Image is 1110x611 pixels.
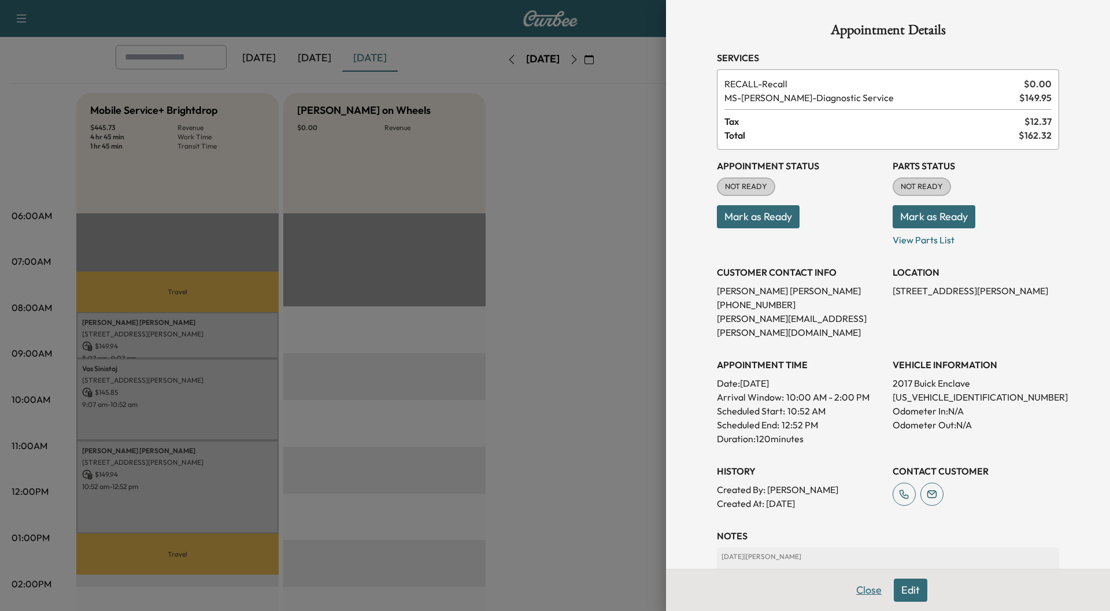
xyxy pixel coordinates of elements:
p: View Parts List [893,228,1059,247]
h3: LOCATION [893,265,1059,279]
button: Mark as Ready [717,205,800,228]
p: [US_VEHICLE_IDENTIFICATION_NUMBER] [893,390,1059,404]
h3: CONTACT CUSTOMER [893,464,1059,478]
span: $ 162.32 [1019,128,1052,142]
h3: Appointment Status [717,159,883,173]
span: NOT READY [718,181,774,192]
p: Scheduled Start: [717,404,785,418]
p: [PHONE_NUMBER] [717,298,883,312]
p: [STREET_ADDRESS][PERSON_NAME] [893,284,1059,298]
span: Diagnostic Service [724,91,1015,105]
p: Odometer In: N/A [893,404,1059,418]
p: Date: [DATE] [717,376,883,390]
h3: CUSTOMER CONTACT INFO [717,265,883,279]
p: Odometer Out: N/A [893,418,1059,432]
h1: Appointment Details [717,23,1059,42]
h3: Parts Status [893,159,1059,173]
span: 10:00 AM - 2:00 PM [786,390,869,404]
span: Tax [724,114,1024,128]
button: Close [849,579,889,602]
h3: Services [717,51,1059,65]
p: 2017 Buick Enclave [893,376,1059,390]
p: Created By : [PERSON_NAME] [717,483,883,497]
p: Scheduled End: [717,418,779,432]
h3: NOTES [717,529,1059,543]
h3: History [717,464,883,478]
button: Edit [894,579,927,602]
p: [PERSON_NAME][EMAIL_ADDRESS][PERSON_NAME][DOMAIN_NAME] [717,312,883,339]
p: 12:52 PM [782,418,818,432]
p: Arrival Window: [717,390,883,404]
p: Duration: 120 minutes [717,432,883,446]
h3: APPOINTMENT TIME [717,358,883,372]
p: Created At : [DATE] [717,497,883,510]
span: Recall [724,77,1019,91]
span: $ 12.37 [1024,114,1052,128]
span: $ 0.00 [1024,77,1052,91]
p: [DATE] | [PERSON_NAME] [721,552,1054,561]
span: $ 149.95 [1019,91,1052,105]
div: tpms service light is on. [721,566,1054,587]
h3: VEHICLE INFORMATION [893,358,1059,372]
span: Total [724,128,1019,142]
button: Mark as Ready [893,205,975,228]
span: NOT READY [894,181,950,192]
p: [PERSON_NAME] [PERSON_NAME] [717,284,883,298]
p: 10:52 AM [787,404,826,418]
